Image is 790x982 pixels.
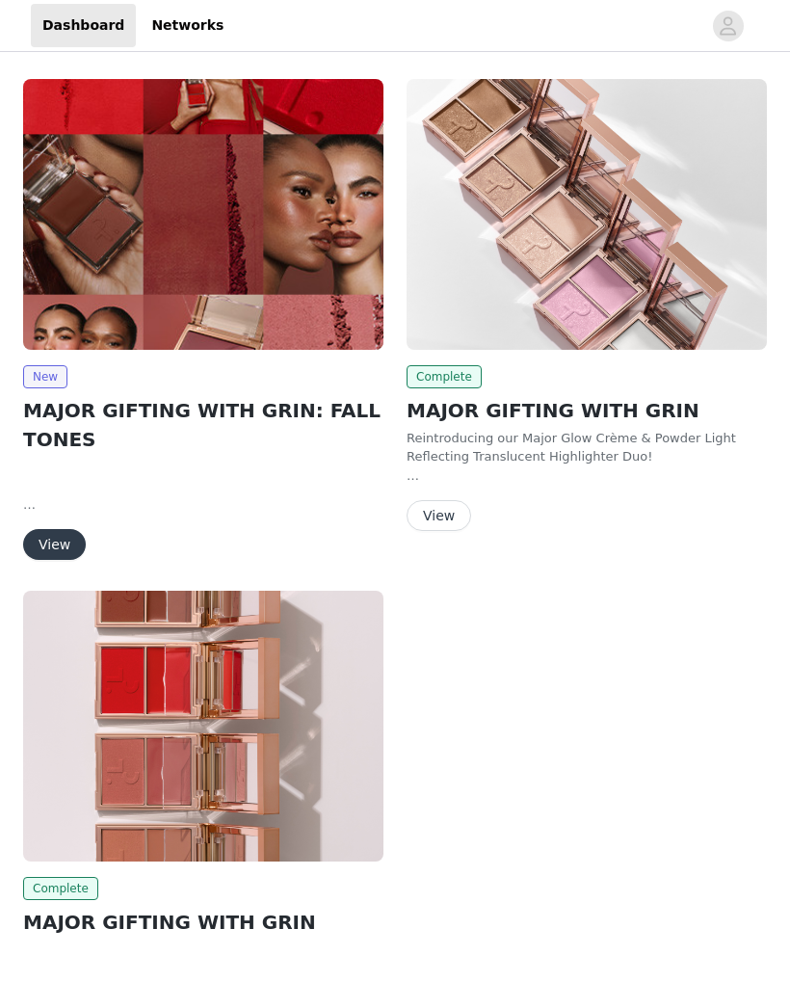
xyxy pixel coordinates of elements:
[23,877,98,900] span: Complete
[407,509,471,523] a: View
[407,365,482,388] span: Complete
[407,500,471,531] button: View
[23,79,383,350] img: Patrick Ta Beauty
[23,396,383,454] h2: MAJOR GIFTING WITH GRIN: FALL TONES
[31,4,136,47] a: Dashboard
[23,908,383,937] h2: MAJOR GIFTING WITH GRIN
[23,365,67,388] span: New
[719,11,737,41] div: avatar
[23,529,86,560] button: View
[23,591,383,862] img: Patrick Ta Beauty
[407,79,767,350] img: Patrick Ta Beauty
[407,429,767,466] p: Reintroducing our Major Glow Crème & Powder Light Reflecting Translucent Highlighter Duo!
[140,4,235,47] a: Networks
[407,396,767,425] h2: MAJOR GIFTING WITH GRIN
[23,538,86,552] a: View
